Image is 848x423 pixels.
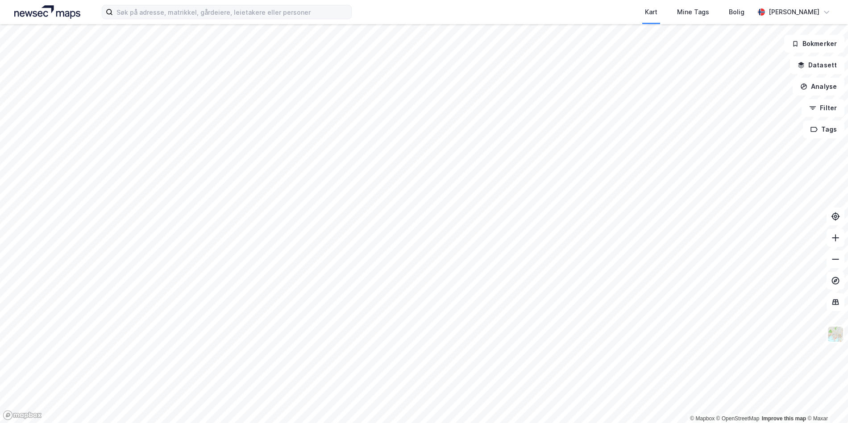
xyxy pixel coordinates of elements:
div: [PERSON_NAME] [769,7,819,17]
div: Mine Tags [677,7,709,17]
div: Kart [645,7,657,17]
div: Kontrollprogram for chat [803,380,848,423]
img: logo.a4113a55bc3d86da70a041830d287a7e.svg [14,5,80,19]
div: Bolig [729,7,744,17]
iframe: Chat Widget [803,380,848,423]
input: Søk på adresse, matrikkel, gårdeiere, leietakere eller personer [113,5,351,19]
